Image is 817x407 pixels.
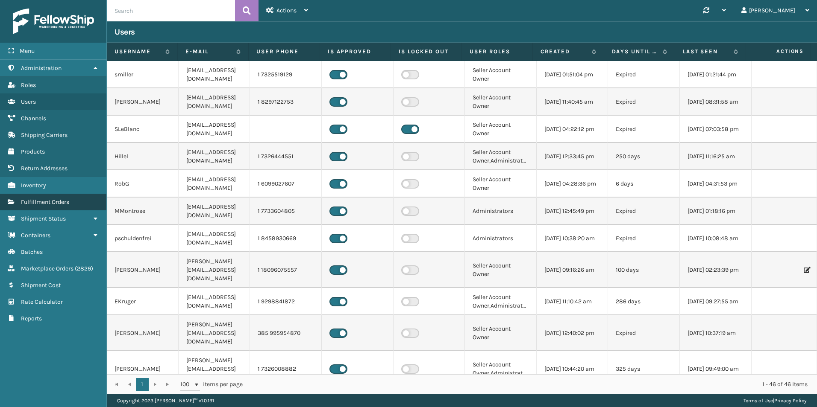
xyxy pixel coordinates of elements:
[21,315,42,322] span: Reports
[107,88,179,116] td: [PERSON_NAME]
[680,116,752,143] td: [DATE] 07:03:58 pm
[115,27,135,37] h3: Users
[250,225,322,252] td: 1 8458930669
[680,225,752,252] td: [DATE] 10:08:48 am
[107,351,179,387] td: [PERSON_NAME]
[115,48,161,55] label: Username
[107,170,179,198] td: RobG
[680,252,752,288] td: [DATE] 02:23:39 pm
[537,116,608,143] td: [DATE] 04:22:12 pm
[465,88,537,116] td: Seller Account Owner
[179,351,250,387] td: [PERSON_NAME][EMAIL_ADDRESS][DOMAIN_NAME]
[608,116,680,143] td: Expired
[470,48,525,55] label: User Roles
[465,116,537,143] td: Seller Account Owner
[680,315,752,351] td: [DATE] 10:37:19 am
[608,198,680,225] td: Expired
[179,61,250,88] td: [EMAIL_ADDRESS][DOMAIN_NAME]
[328,48,383,55] label: Is Approved
[75,265,93,272] span: ( 2829 )
[680,143,752,170] td: [DATE] 11:16:25 am
[13,9,94,34] img: logo
[683,48,729,55] label: Last Seen
[107,61,179,88] td: smiller
[179,315,250,351] td: [PERSON_NAME][EMAIL_ADDRESS][DOMAIN_NAME]
[179,252,250,288] td: [PERSON_NAME][EMAIL_ADDRESS][DOMAIN_NAME]
[117,394,214,407] p: Copyright 2023 [PERSON_NAME]™ v 1.0.191
[21,64,62,72] span: Administration
[608,225,680,252] td: Expired
[744,398,773,404] a: Terms of Use
[136,378,149,391] a: 1
[179,143,250,170] td: [EMAIL_ADDRESS][DOMAIN_NAME]
[465,225,537,252] td: Administrators
[21,115,46,122] span: Channels
[21,215,66,222] span: Shipment Status
[250,252,322,288] td: 1 18096075557
[680,170,752,198] td: [DATE] 04:31:53 pm
[537,351,608,387] td: [DATE] 10:44:20 am
[608,88,680,116] td: Expired
[180,380,193,389] span: 100
[21,81,36,89] span: Roles
[250,143,322,170] td: 1 7326444551
[21,265,73,272] span: Marketplace Orders
[804,267,809,273] i: Edit
[21,131,68,139] span: Shipping Carriers
[537,252,608,288] td: [DATE] 09:16:26 am
[537,61,608,88] td: [DATE] 01:51:04 pm
[250,288,322,315] td: 1 9298841872
[680,198,752,225] td: [DATE] 01:18:16 pm
[107,315,179,351] td: [PERSON_NAME]
[21,198,69,206] span: Fulfillment Orders
[21,182,46,189] span: Inventory
[250,198,322,225] td: 1 7733604805
[537,288,608,315] td: [DATE] 11:10:42 am
[680,351,752,387] td: [DATE] 09:49:00 am
[250,315,322,351] td: 385 995954870
[608,252,680,288] td: 100 days
[250,61,322,88] td: 1 7325519129
[774,398,807,404] a: Privacy Policy
[107,143,179,170] td: Hillel
[21,298,63,305] span: Rate Calculator
[541,48,587,55] label: Created
[250,170,322,198] td: 1 6099027607
[107,252,179,288] td: [PERSON_NAME]
[465,252,537,288] td: Seller Account Owner
[608,288,680,315] td: 286 days
[465,288,537,315] td: Seller Account Owner,Administrators
[608,143,680,170] td: 250 days
[537,225,608,252] td: [DATE] 10:38:20 am
[608,351,680,387] td: 325 days
[21,232,50,239] span: Containers
[21,148,45,155] span: Products
[537,88,608,116] td: [DATE] 11:40:45 am
[465,198,537,225] td: Administrators
[608,61,680,88] td: Expired
[21,282,61,289] span: Shipment Cost
[399,48,454,55] label: Is Locked Out
[465,351,537,387] td: Seller Account Owner,Administrators
[276,7,297,14] span: Actions
[185,48,232,55] label: E-mail
[179,288,250,315] td: [EMAIL_ADDRESS][DOMAIN_NAME]
[21,98,36,105] span: Users
[537,198,608,225] td: [DATE] 12:45:49 pm
[179,198,250,225] td: [EMAIL_ADDRESS][DOMAIN_NAME]
[465,170,537,198] td: Seller Account Owner
[107,225,179,252] td: pschuldenfrei
[107,198,179,225] td: MMontrose
[179,225,250,252] td: [EMAIL_ADDRESS][DOMAIN_NAME]
[537,143,608,170] td: [DATE] 12:33:45 pm
[680,88,752,116] td: [DATE] 08:31:58 am
[256,48,312,55] label: User phone
[180,378,243,391] span: items per page
[250,88,322,116] td: 1 8297122753
[179,88,250,116] td: [EMAIL_ADDRESS][DOMAIN_NAME]
[465,61,537,88] td: Seller Account Owner
[612,48,658,55] label: Days until password expires
[537,315,608,351] td: [DATE] 12:40:02 pm
[21,165,68,172] span: Return Addresses
[465,315,537,351] td: Seller Account Owner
